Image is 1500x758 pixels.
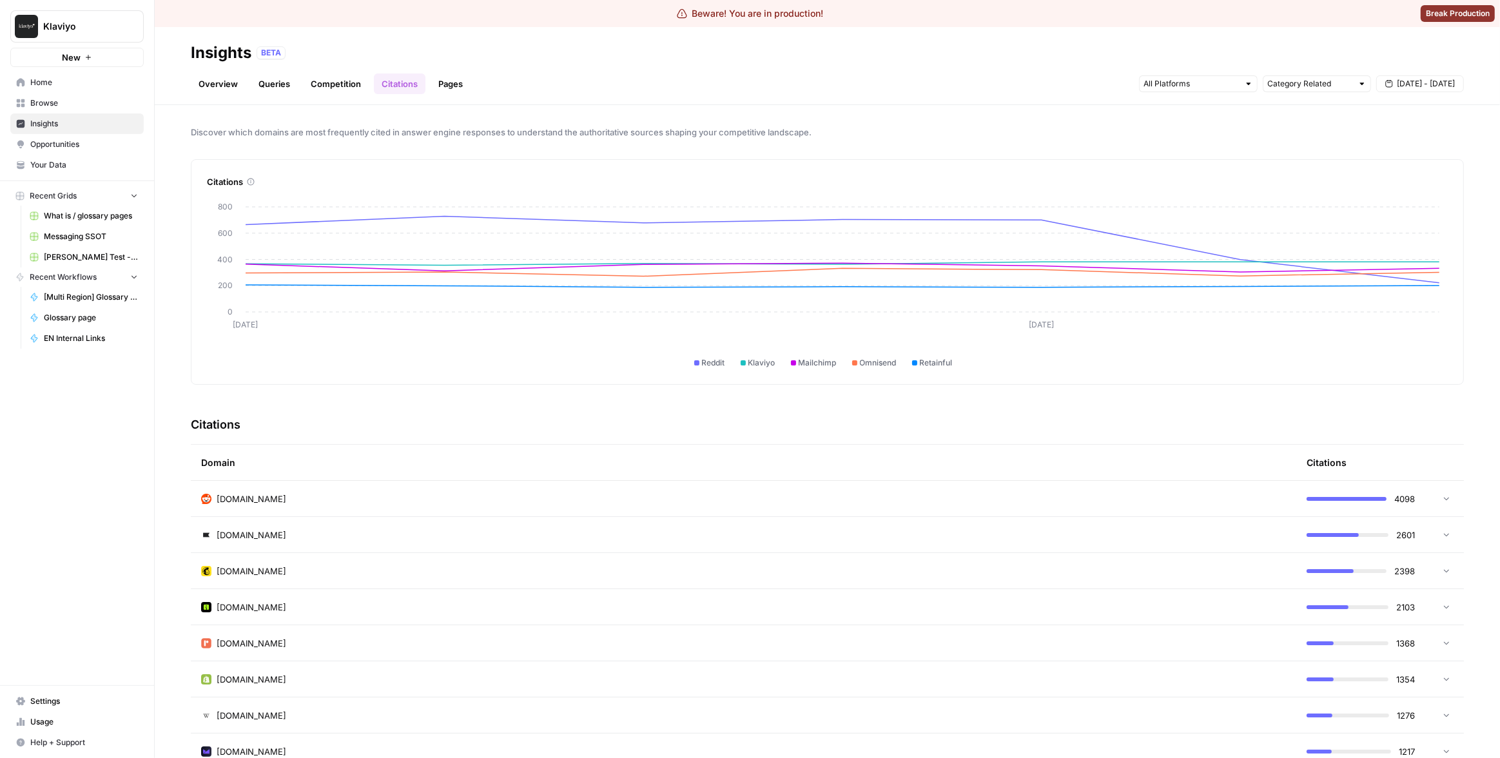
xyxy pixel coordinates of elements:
h3: Citations [191,416,240,434]
tspan: [DATE] [233,320,258,330]
span: Mailchimp [799,357,837,369]
div: Beware! You are in production! [677,7,824,20]
input: All Platforms [1144,77,1239,90]
a: EN Internal Links [24,328,144,349]
img: vm3p9xuvjyp37igu3cuc8ys7u6zv [201,710,211,721]
span: 1217 [1399,745,1415,758]
img: Klaviyo Logo [15,15,38,38]
span: 2601 [1396,529,1415,541]
div: BETA [257,46,286,59]
button: Break Production [1421,5,1495,22]
img: ab4e9gs29ka3e4gi623uh0lg27rs [201,638,211,648]
span: 2103 [1396,601,1415,614]
span: [DOMAIN_NAME] [217,601,286,614]
a: Home [10,72,144,93]
span: [DOMAIN_NAME] [217,565,286,578]
span: What is / glossary pages [44,210,138,222]
button: [DATE] - [DATE] [1376,75,1464,92]
a: Your Data [10,155,144,175]
img: pg21ys236mnd3p55lv59xccdo3xy [201,566,211,576]
span: Discover which domains are most frequently cited in answer engine responses to understand the aut... [191,126,1464,139]
span: Settings [30,695,138,707]
a: Insights [10,113,144,134]
span: Home [30,77,138,88]
input: Category Related [1267,77,1352,90]
img: or48ckoj2dr325ui2uouqhqfwspy [201,602,211,612]
a: Usage [10,712,144,732]
span: [DOMAIN_NAME] [217,637,286,650]
span: Usage [30,716,138,728]
span: Help + Support [30,737,138,748]
tspan: 400 [217,255,233,264]
img: wrtrwb713zz0l631c70900pxqvqh [201,674,211,685]
a: Overview [191,73,246,94]
a: Competition [303,73,369,94]
tspan: 200 [218,281,233,291]
div: Citations [1307,445,1347,480]
img: m2cl2pnoess66jx31edqk0jfpcfn [201,494,211,504]
span: [PERSON_NAME] Test - what is [44,251,138,263]
span: 1354 [1396,673,1415,686]
span: Browse [30,97,138,109]
span: Glossary page [44,312,138,324]
a: [Multi Region] Glossary Page [24,287,144,307]
span: Klaviyo [43,20,121,33]
a: Glossary page [24,307,144,328]
img: kfqimavs43yfxgt984apgfzd5b2i [201,746,211,757]
a: Queries [251,73,298,94]
div: Insights [191,43,251,63]
a: Citations [374,73,425,94]
span: Opportunities [30,139,138,150]
tspan: 600 [218,228,233,238]
tspan: 800 [218,202,233,211]
div: Citations [207,175,1448,188]
a: Opportunities [10,134,144,155]
span: Omnisend [860,357,897,369]
span: Messaging SSOT [44,231,138,242]
span: 4098 [1394,492,1415,505]
button: Help + Support [10,732,144,753]
button: Recent Grids [10,186,144,206]
span: Break Production [1426,8,1490,19]
span: EN Internal Links [44,333,138,344]
div: Domain [201,445,1286,480]
button: New [10,48,144,67]
span: [DOMAIN_NAME] [217,673,286,686]
a: Settings [10,691,144,712]
span: Insights [30,118,138,130]
a: Pages [431,73,471,94]
span: Reddit [702,357,725,369]
span: [DOMAIN_NAME] [217,745,286,758]
a: Messaging SSOT [24,226,144,247]
a: Browse [10,93,144,113]
span: [DOMAIN_NAME] [217,492,286,505]
span: [DOMAIN_NAME] [217,709,286,722]
a: What is / glossary pages [24,206,144,226]
span: Your Data [30,159,138,171]
span: [DATE] - [DATE] [1397,78,1455,90]
button: Workspace: Klaviyo [10,10,144,43]
span: New [62,51,81,64]
span: Klaviyo [748,357,775,369]
a: [PERSON_NAME] Test - what is [24,247,144,267]
img: d03zj4el0aa7txopwdneenoutvcu [201,530,211,540]
tspan: 0 [228,307,233,316]
span: Recent Workflows [30,271,97,283]
button: Recent Workflows [10,267,144,287]
span: Retainful [920,357,953,369]
span: [Multi Region] Glossary Page [44,291,138,303]
span: 2398 [1394,565,1415,578]
span: [DOMAIN_NAME] [217,529,286,541]
span: Recent Grids [30,190,77,202]
tspan: [DATE] [1029,320,1054,330]
span: 1368 [1396,637,1415,650]
span: 1276 [1397,709,1415,722]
